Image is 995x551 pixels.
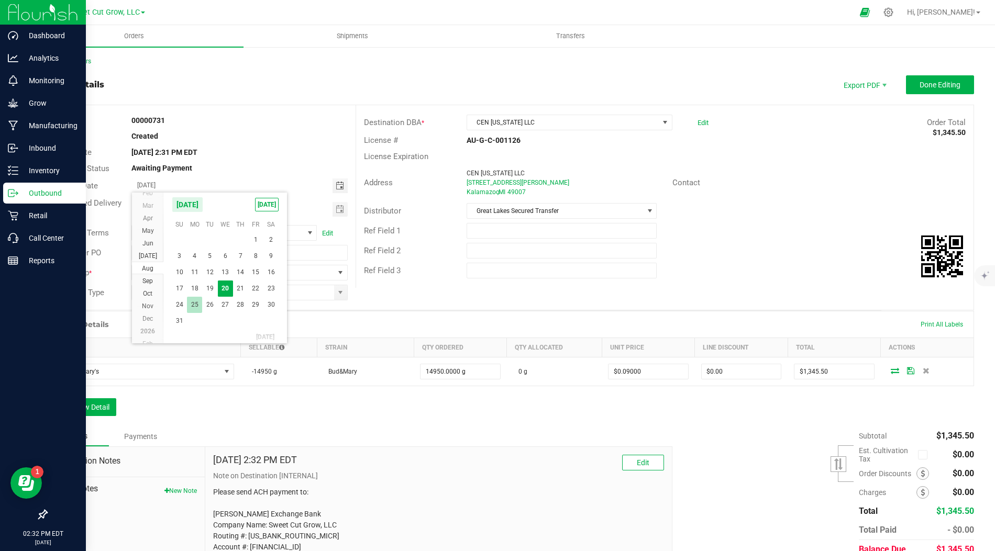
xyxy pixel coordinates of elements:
[18,164,81,177] p: Inventory
[131,148,197,156] strong: [DATE] 2:31 PM EDT
[248,280,263,297] td: Friday, August 22, 2025
[248,297,263,313] span: 29
[248,248,263,264] span: 8
[142,227,154,234] span: May
[8,210,18,221] inline-svg: Retail
[513,368,527,375] span: 0 g
[213,470,665,481] p: Note on Destination [INTERNAL]
[172,197,203,212] span: [DATE]
[233,280,248,297] td: Thursday, August 21, 2025
[609,364,688,379] input: 0
[54,455,197,467] span: Destination Notes
[8,98,18,108] inline-svg: Grow
[414,338,506,357] th: Qty Ordered
[672,178,700,187] span: Contact
[172,264,187,280] span: 10
[240,338,317,357] th: Sellable
[953,468,974,478] span: $0.00
[507,338,602,357] th: Qty Allocated
[859,469,916,478] span: Order Discounts
[263,280,279,297] span: 23
[187,297,202,313] td: Monday, August 25, 2025
[143,290,152,297] span: Oct
[927,118,966,127] span: Order Total
[18,52,81,64] p: Analytics
[333,178,348,193] span: Toggle calendar
[255,198,279,211] span: [DATE]
[31,466,43,478] iframe: Resource center unread badge
[248,248,263,264] td: Friday, August 8, 2025
[542,31,599,41] span: Transfers
[202,297,217,313] span: 26
[248,264,263,280] span: 15
[142,340,153,347] span: Feb
[54,364,221,379] span: Bud & Mary's
[18,232,81,244] p: Call Center
[233,248,248,264] span: 7
[602,338,694,357] th: Unit Price
[497,188,499,196] span: ,
[461,25,680,47] a: Transfers
[142,265,153,272] span: Aug
[953,487,974,497] span: $0.00
[637,458,649,467] span: Edit
[364,178,393,187] span: Address
[218,297,233,313] td: Wednesday, August 27, 2025
[10,467,42,499] iframe: Resource center
[187,248,202,264] td: Monday, August 4, 2025
[143,215,153,222] span: Apr
[54,482,197,495] span: Order Notes
[110,31,158,41] span: Orders
[218,264,233,280] td: Wednesday, August 13, 2025
[467,115,658,130] span: CEN [US_STATE] LLC
[788,338,880,357] th: Total
[8,75,18,86] inline-svg: Monitoring
[248,297,263,313] td: Friday, August 29, 2025
[263,248,279,264] td: Saturday, August 9, 2025
[187,264,202,280] td: Monday, August 11, 2025
[248,264,263,280] td: Friday, August 15, 2025
[187,297,202,313] span: 25
[467,179,569,186] span: [STREET_ADDRESS][PERSON_NAME]
[8,188,18,198] inline-svg: Outbound
[695,338,788,357] th: Line Discount
[953,449,974,459] span: $0.00
[698,119,709,127] a: Edit
[140,328,155,335] span: 2026
[263,280,279,297] td: Saturday, August 23, 2025
[364,118,422,127] span: Destination DBA
[109,427,172,446] div: Payments
[8,53,18,63] inline-svg: Analytics
[794,364,874,379] input: 0
[622,455,664,470] button: Edit
[142,189,153,197] span: Feb
[921,235,963,277] img: Scan me!
[202,248,217,264] td: Tuesday, August 5, 2025
[5,538,81,546] p: [DATE]
[172,248,187,264] span: 3
[467,204,643,218] span: Great Lakes Secured Transfer
[8,233,18,243] inline-svg: Call Center
[859,432,887,440] span: Subtotal
[202,297,217,313] td: Tuesday, August 26, 2025
[467,136,521,144] strong: AU-G-C-001126
[8,143,18,153] inline-svg: Inbound
[859,446,914,463] span: Est. Cultivation Tax
[218,248,233,264] td: Wednesday, August 6, 2025
[172,280,187,297] span: 17
[364,152,428,161] span: License Expiration
[936,431,974,441] span: $1,345.50
[202,264,217,280] td: Tuesday, August 12, 2025
[172,217,187,232] th: Su
[364,266,401,275] span: Ref Field 3
[8,120,18,131] inline-svg: Manufacturing
[323,31,382,41] span: Shipments
[918,448,932,462] span: Calculate cultivation tax
[233,297,248,313] span: 28
[142,240,153,247] span: Jun
[248,232,263,248] span: 1
[833,75,895,94] li: Export PDF
[131,164,192,172] strong: Awaiting Payment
